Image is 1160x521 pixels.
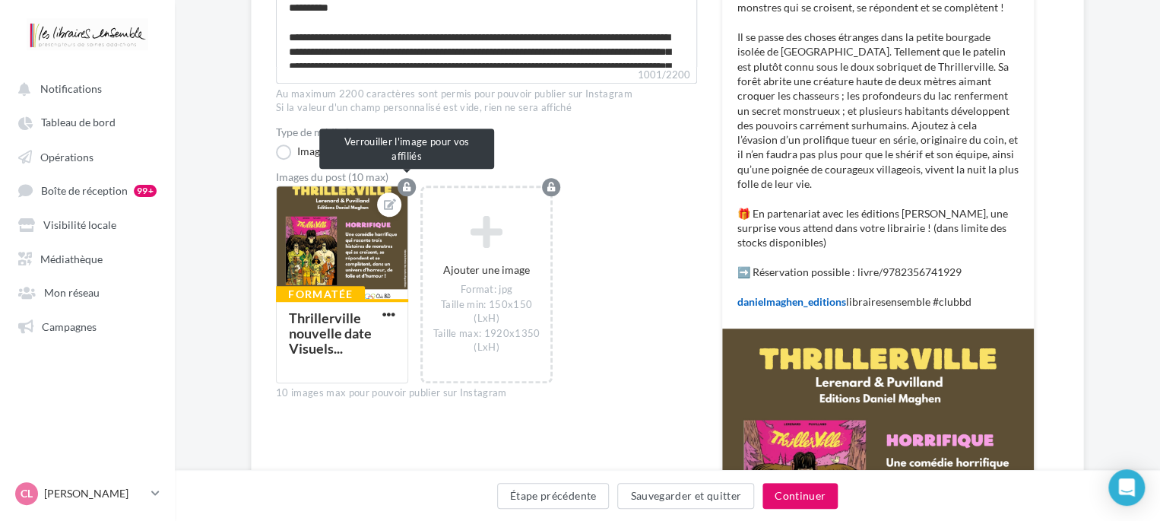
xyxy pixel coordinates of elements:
span: Médiathèque [40,252,103,265]
span: Mon réseau [44,286,100,299]
div: 99+ [134,185,157,197]
div: Open Intercom Messenger [1108,469,1145,506]
span: CL [21,486,33,501]
a: Médiathèque [9,244,166,272]
button: Continuer [762,483,838,509]
button: Sauvegarder et quitter [617,483,754,509]
div: Images du post (10 max) [276,172,697,183]
span: Tableau de bord [41,116,116,129]
div: Image [297,146,325,157]
a: Opérations [9,142,166,170]
span: Boîte de réception [41,184,128,197]
a: Boîte de réception 99+ [9,176,166,204]
div: Verrouiller l'image pour vos affiliés [319,129,494,169]
a: Tableau de bord [9,108,166,135]
label: Type de média * [276,127,697,138]
label: 1001/2200 [276,67,697,84]
div: 10 images max pour pouvoir publier sur Instagram [276,386,697,400]
span: Campagnes [42,319,97,332]
span: danielmaghen_editions [737,295,846,308]
span: Notifications [40,82,102,95]
a: CL [PERSON_NAME] [12,479,163,508]
div: Si la valeur d'un champ personnalisé est vide, rien ne sera affiché [276,101,697,115]
a: Visibilité locale [9,210,166,237]
span: Visibilité locale [43,218,116,231]
p: [PERSON_NAME] [44,486,145,501]
a: Mon réseau [9,278,166,305]
button: Étape précédente [497,483,610,509]
a: Campagnes [9,312,166,339]
div: Thrillerville nouvelle date Visuels... [289,310,372,357]
div: Au maximum 2200 caractères sont permis pour pouvoir publier sur Instagram [276,87,697,101]
span: Opérations [40,150,93,163]
div: Formatée [276,286,365,303]
button: Notifications [9,75,160,102]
